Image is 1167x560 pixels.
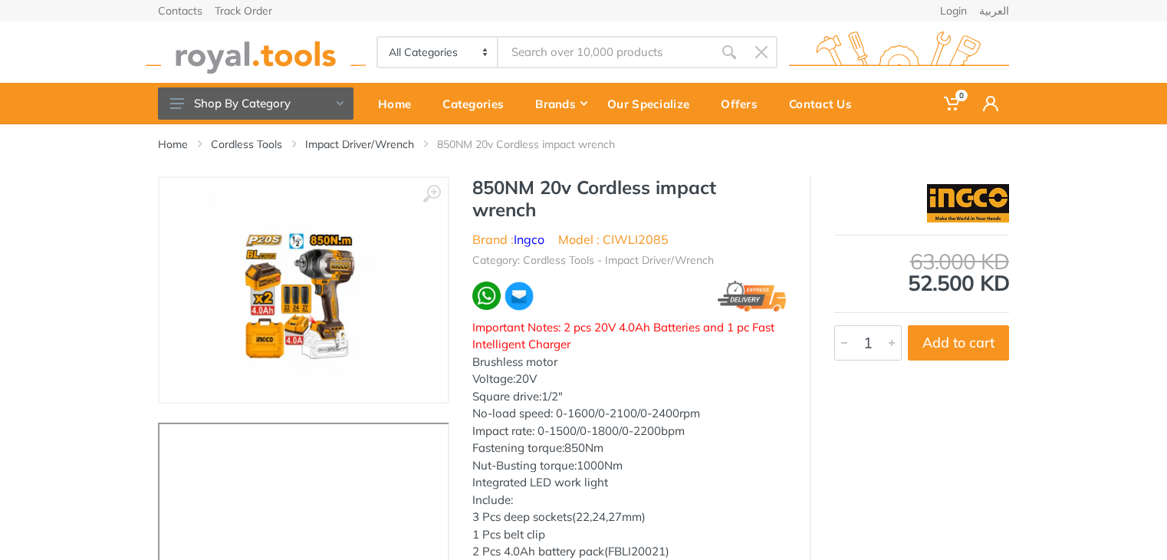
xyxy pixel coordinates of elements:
[979,5,1009,16] a: العربية
[908,325,1009,361] button: Add to cart
[305,137,414,152] a: Impact Driver/Wrench
[514,232,544,247] a: Ingco
[778,83,873,124] a: Contact Us
[472,252,714,268] li: Category: Cordless Tools - Impact Driver/Wrench
[789,31,1009,74] img: royal.tools Logo
[432,83,524,124] a: Categories
[472,320,774,352] span: Important Notes: 2 pcs 20V 4.0Ah Batteries and 1 pc Fast Intelligent Charger
[472,176,787,221] h1: 850NM 20v Cordless impact wrench
[158,137,188,152] a: Home
[158,5,202,16] a: Contacts
[158,87,353,120] button: Shop By Category
[432,87,524,120] div: Categories
[940,5,967,16] a: Login
[498,36,713,68] input: Site search
[778,87,873,120] div: Contact Us
[933,83,972,124] a: 0
[718,281,787,311] img: express.png
[597,87,710,120] div: Our Specialize
[504,281,534,311] img: ma.webp
[207,193,400,387] img: Royal Tools - 850NM 20v Cordless impact wrench
[710,87,778,120] div: Offers
[211,137,282,152] a: Cordless Tools
[710,83,778,124] a: Offers
[472,282,501,310] img: wa.webp
[146,31,366,74] img: royal.tools Logo
[367,87,432,120] div: Home
[558,230,669,249] li: Model : CIWLI2085
[367,83,432,124] a: Home
[834,251,1009,272] div: 63.000 KD
[215,5,272,16] a: Track Order
[927,184,1009,222] img: Ingco
[597,83,710,124] a: Our Specialize
[378,38,498,67] select: Category
[955,90,968,101] span: 0
[524,87,597,120] div: Brands
[472,230,544,249] li: Brand :
[437,137,638,152] li: 850NM 20v Cordless impact wrench
[834,251,1009,294] div: 52.500 KD
[158,137,1009,152] nav: breadcrumb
